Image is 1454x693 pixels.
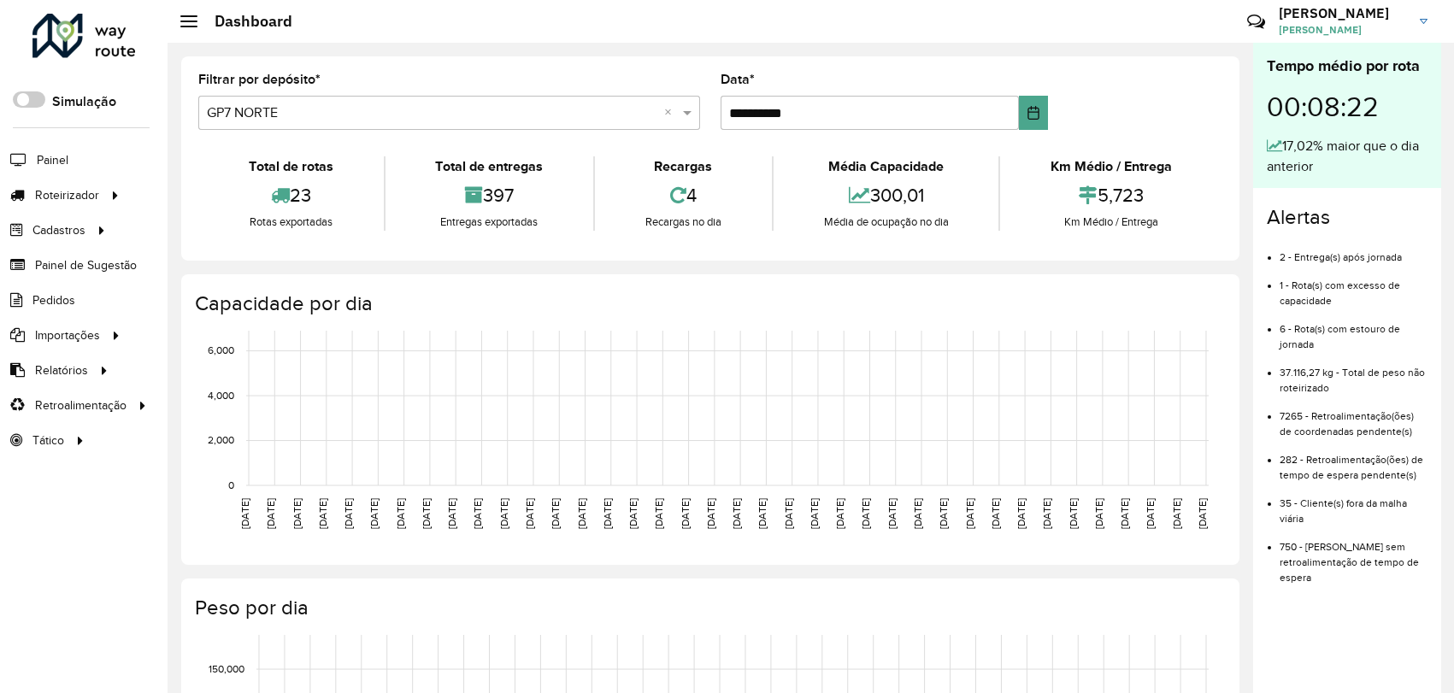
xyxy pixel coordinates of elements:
li: 282 - Retroalimentação(ões) de tempo de espera pendente(s) [1280,439,1428,483]
li: 6 - Rota(s) com estouro de jornada [1280,308,1428,352]
span: Painel de Sugestão [35,256,137,274]
text: [DATE] [343,498,354,529]
div: Média de ocupação no dia [778,214,995,231]
text: [DATE] [265,498,276,529]
text: [DATE] [783,498,794,529]
text: [DATE] [1197,498,1208,529]
text: [DATE] [421,498,432,529]
label: Simulação [52,91,116,112]
li: 1 - Rota(s) com excesso de capacidade [1280,265,1428,308]
div: 5,723 [1004,177,1218,214]
div: Total de entregas [390,156,590,177]
span: Retroalimentação [35,396,127,414]
text: [DATE] [1093,498,1104,529]
text: [DATE] [680,498,691,529]
text: [DATE] [239,498,250,529]
text: [DATE] [731,498,742,529]
a: Contato Rápido [1238,3,1274,40]
span: Painel [37,151,68,169]
text: [DATE] [524,498,535,529]
label: Filtrar por depósito [198,69,321,90]
text: [DATE] [705,498,716,529]
text: [DATE] [1041,498,1052,529]
span: Relatórios [35,361,88,379]
text: [DATE] [627,498,639,529]
text: [DATE] [912,498,923,529]
text: [DATE] [1068,498,1079,529]
text: [DATE] [395,498,406,529]
div: Km Médio / Entrega [1004,214,1218,231]
text: [DATE] [756,498,768,529]
text: 150,000 [209,663,244,674]
text: 4,000 [208,390,234,401]
text: [DATE] [653,498,664,529]
li: 37.116,27 kg - Total de peso não roteirizado [1280,352,1428,396]
div: Rotas exportadas [203,214,380,231]
text: [DATE] [498,498,509,529]
text: [DATE] [550,498,561,529]
div: 300,01 [778,177,995,214]
text: 0 [228,479,234,490]
span: [PERSON_NAME] [1279,22,1407,38]
div: Total de rotas [203,156,380,177]
div: 397 [390,177,590,214]
li: 7265 - Retroalimentação(ões) de coordenadas pendente(s) [1280,396,1428,439]
h2: Dashboard [197,12,292,31]
text: [DATE] [834,498,845,529]
div: 4 [599,177,768,214]
span: Roteirizador [35,186,99,204]
label: Data [721,69,755,90]
h4: Alertas [1267,205,1428,230]
li: 2 - Entrega(s) após jornada [1280,237,1428,265]
text: [DATE] [472,498,483,529]
text: [DATE] [990,498,1001,529]
text: [DATE] [368,498,380,529]
div: Recargas [599,156,768,177]
text: [DATE] [446,498,457,529]
text: [DATE] [809,498,820,529]
div: Km Médio / Entrega [1004,156,1218,177]
text: 2,000 [208,435,234,446]
span: Pedidos [32,291,75,309]
h4: Peso por dia [195,596,1222,620]
text: [DATE] [1145,498,1156,529]
text: [DATE] [602,498,613,529]
text: [DATE] [860,498,871,529]
text: [DATE] [1119,498,1130,529]
text: [DATE] [938,498,949,529]
h4: Capacidade por dia [195,291,1222,316]
text: [DATE] [291,498,303,529]
h3: [PERSON_NAME] [1279,5,1407,21]
text: [DATE] [1015,498,1027,529]
div: Média Capacidade [778,156,995,177]
div: Recargas no dia [599,214,768,231]
text: [DATE] [964,498,975,529]
text: 6,000 [208,345,234,356]
text: [DATE] [886,498,898,529]
button: Choose Date [1019,96,1048,130]
text: [DATE] [576,498,587,529]
span: Tático [32,432,64,449]
span: Importações [35,326,100,344]
div: 00:08:22 [1267,78,1428,136]
span: Clear all [664,103,679,123]
span: Cadastros [32,221,85,239]
li: 35 - Cliente(s) fora da malha viária [1280,483,1428,526]
text: [DATE] [317,498,328,529]
div: 17,02% maior que o dia anterior [1267,136,1428,177]
div: Tempo médio por rota [1267,55,1428,78]
li: 750 - [PERSON_NAME] sem retroalimentação de tempo de espera [1280,526,1428,585]
div: Entregas exportadas [390,214,590,231]
text: [DATE] [1171,498,1182,529]
div: 23 [203,177,380,214]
